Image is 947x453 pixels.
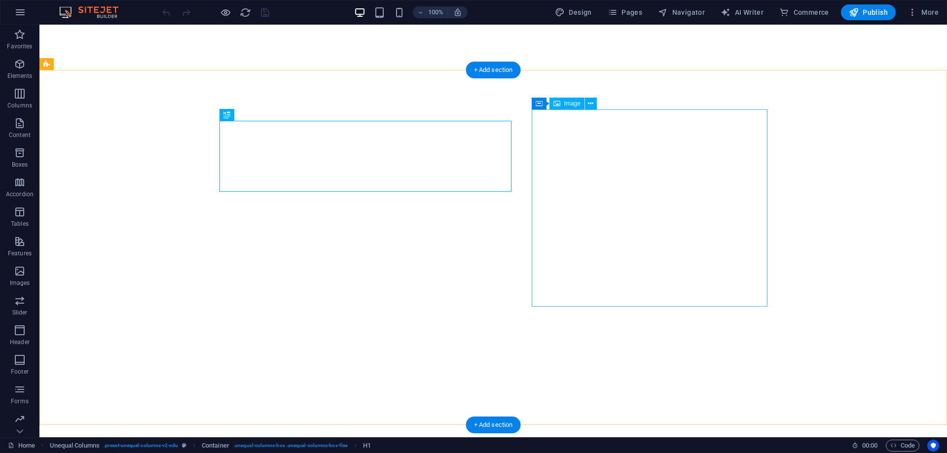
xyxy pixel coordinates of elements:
h6: 100% [428,6,443,18]
button: Publish [841,4,896,20]
button: Click here to leave preview mode and continue editing [219,6,231,18]
p: Tables [11,220,29,228]
p: Slider [12,309,28,316]
p: Favorites [7,42,32,50]
span: Commerce [779,7,829,17]
span: Code [890,440,915,452]
span: AI Writer [721,7,764,17]
p: Elements [7,72,33,80]
button: reload [239,6,251,18]
button: Commerce [775,4,833,20]
span: Pages [608,7,642,17]
p: Header [10,338,30,346]
button: Design [551,4,596,20]
p: Boxes [12,161,28,169]
span: More [908,7,939,17]
p: Features [8,249,32,257]
i: On resize automatically adjust zoom level to fit chosen device. [453,8,462,17]
h6: Session time [852,440,878,452]
button: Usercentrics [927,440,939,452]
button: Navigator [654,4,709,20]
p: Accordion [6,190,34,198]
span: Image [564,101,581,106]
button: Pages [604,4,646,20]
p: Columns [7,102,32,109]
span: : [869,442,871,449]
a: Click to cancel selection. Double-click to open Pages [8,440,35,452]
p: Images [10,279,30,287]
span: 00 00 [862,440,877,452]
p: Content [9,131,31,139]
span: Design [555,7,592,17]
i: This element is a customizable preset [182,443,186,448]
span: . unequal-columns-box .unequal-columns-box-flex [233,440,348,452]
span: Click to select. Double-click to edit [202,440,229,452]
div: Design (Ctrl+Alt+Y) [551,4,596,20]
p: Footer [11,368,29,376]
button: 100% [413,6,448,18]
span: Click to select. Double-click to edit [50,440,100,452]
i: Reload page [240,7,251,18]
span: . preset-unequal-columns-v2-edu [104,440,178,452]
span: Publish [849,7,888,17]
nav: breadcrumb [50,440,371,452]
div: + Add section [466,62,521,78]
button: Code [886,440,919,452]
img: Editor Logo [57,6,131,18]
span: Click to select. Double-click to edit [363,440,371,452]
p: Forms [11,397,29,405]
span: Navigator [658,7,705,17]
div: + Add section [466,417,521,433]
button: AI Writer [717,4,767,20]
button: More [904,4,943,20]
